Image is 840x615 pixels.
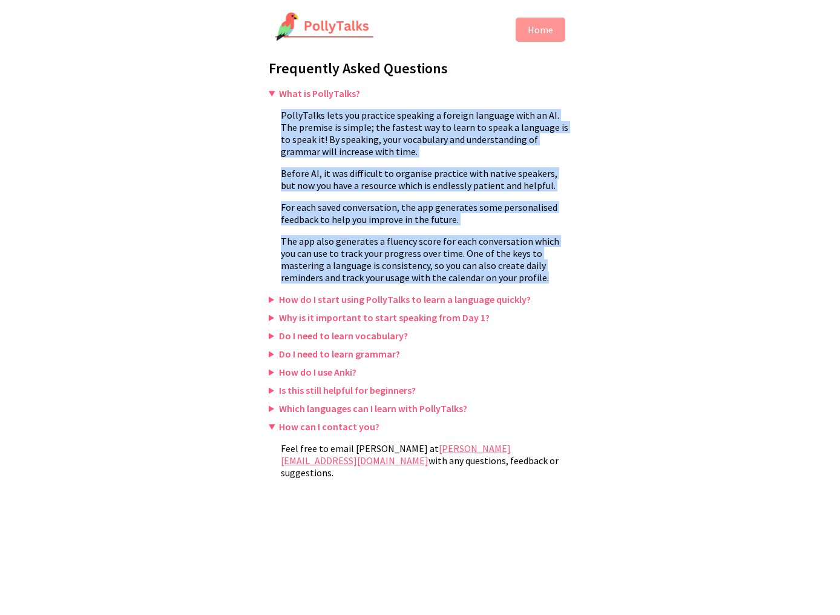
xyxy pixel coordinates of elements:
a: [PERSON_NAME][EMAIL_ADDRESS][DOMAIN_NAME] [281,442,511,467]
p: For each saved conversation, the app generates some personalised feedback to help you improve in ... [281,201,571,225]
summary: What is PollyTalks? [269,87,571,99]
p: PollyTalks lets you practice speaking a foreign language with an AI. The premise is simple; the f... [281,109,571,158]
p: Feel free to email [PERSON_NAME] at with any questions, feedback or suggestions. [281,442,571,479]
summary: Why is it important to start speaking from Day 1? [269,311,571,324]
summary: Which languages can I learn with PollyTalks? [269,402,571,414]
button: Home [516,18,565,42]
summary: How do I start using PollyTalks to learn a language quickly? [269,293,571,305]
summary: How do I use Anki? [269,366,571,378]
h1: Frequently Asked Questions [269,59,571,78]
summary: Is this still helpful for beginners? [269,384,571,396]
summary: Do I need to learn grammar? [269,348,571,360]
summary: Do I need to learn vocabulary? [269,330,571,342]
summary: How can I contact you? [269,421,571,433]
p: Before AI, it was difficult to organise practice with native speakers, but now you have a resourc... [281,167,571,191]
img: PollyTalks Logo [275,12,374,42]
p: The app also generates a fluency score for each conversation which you can use to track your prog... [281,235,571,284]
